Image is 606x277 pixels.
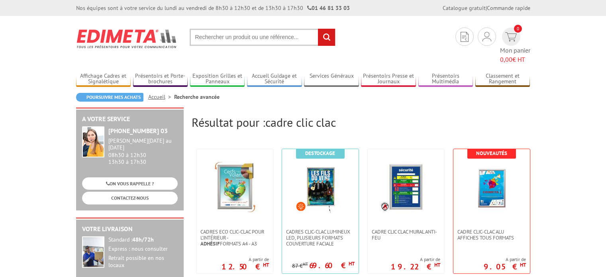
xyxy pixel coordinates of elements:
[391,256,440,263] span: A partir de
[457,229,526,241] span: Cadre Clic-Clac Alu affiches tous formats
[500,55,530,64] span: € HT
[82,226,178,233] h2: Votre livraison
[487,4,530,12] a: Commande rapide
[484,256,526,263] span: A partir de
[372,229,440,241] span: Cadre CLIC CLAC Mural ANTI-FEU
[286,229,355,247] span: Cadres Clic-Clac lumineux LED, plusieurs formats couverture faciale
[304,73,359,86] a: Services Généraux
[505,32,517,41] img: devis rapide
[209,161,261,213] img: Cadres Eco Clic-Clac pour l'intérieur - <strong>Adhésif</strong> formats A4 - A3
[108,236,178,244] div: Standard :
[476,150,507,157] b: Nouveautés
[192,116,530,129] h2: Résultat pour :
[309,263,355,268] p: 69.60 €
[174,93,220,101] li: Recherche avancée
[443,4,486,12] a: Catalogue gratuit
[148,93,174,100] a: Accueil
[318,29,335,46] input: rechercher
[108,127,168,135] strong: [PHONE_NUMBER] 03
[434,261,440,268] sup: HT
[418,73,473,86] a: Présentoirs Multimédia
[484,264,526,269] p: 9.05 €
[368,229,444,241] a: Cadre CLIC CLAC Mural ANTI-FEU
[520,261,526,268] sup: HT
[76,73,131,86] a: Affichage Cadres et Signalétique
[466,161,518,213] img: Cadre Clic-Clac Alu affiches tous formats
[108,138,178,165] div: 08h30 à 12h30 13h30 à 17h30
[391,264,440,269] p: 19.22 €
[108,255,178,269] div: Retrait possible en nos locaux
[482,32,491,41] img: devis rapide
[222,256,269,263] span: A partir de
[82,177,178,190] a: ON VOUS RAPPELLE ?
[263,261,269,268] sup: HT
[265,114,336,130] span: cadre clic clac
[108,246,178,253] div: Express : nous consulter
[76,4,350,12] div: Nos équipes sont à votre service du lundi au vendredi de 8h30 à 12h30 et de 13h30 à 17h30
[132,236,154,243] strong: 48h/72h
[76,93,143,102] a: Poursuivre mes achats
[82,126,104,157] img: widget-service.jpg
[294,161,346,213] img: Cadres Clic-Clac lumineux LED, plusieurs formats couverture faciale
[200,240,220,247] strong: Adhésif
[349,260,355,267] sup: HT
[500,55,512,63] span: 0,00
[200,229,269,247] span: Cadres Eco Clic-Clac pour l'intérieur - formats A4 - A3
[305,150,335,157] b: Destockage
[82,192,178,204] a: CONTACTEZ-NOUS
[461,32,469,42] img: devis rapide
[190,73,245,86] a: Exposition Grilles et Panneaux
[361,73,416,86] a: Présentoirs Presse et Journaux
[190,29,335,46] input: Rechercher un produit ou une référence...
[303,261,308,267] sup: HT
[282,229,359,247] a: Cadres Clic-Clac lumineux LED, plusieurs formats couverture faciale
[500,28,530,64] a: devis rapide 0 Mon panier 0,00€ HT
[222,264,269,269] p: 12.50 €
[475,73,530,86] a: Classement et Rangement
[76,24,178,53] img: Edimeta
[514,25,522,33] span: 0
[133,73,188,86] a: Présentoirs et Porte-brochures
[500,46,530,64] span: Mon panier
[82,116,178,123] h2: A votre service
[443,4,530,12] div: |
[292,263,308,269] p: 87 €
[82,236,104,268] img: widget-livraison.jpg
[307,4,350,12] strong: 01 46 81 33 03
[380,161,432,213] img: Cadre CLIC CLAC Mural ANTI-FEU
[196,229,273,247] a: Cadres Eco Clic-Clac pour l'intérieur -Adhésifformats A4 - A3
[108,138,178,151] div: [PERSON_NAME][DATE] au [DATE]
[453,229,530,241] a: Cadre Clic-Clac Alu affiches tous formats
[247,73,302,86] a: Accueil Guidage et Sécurité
